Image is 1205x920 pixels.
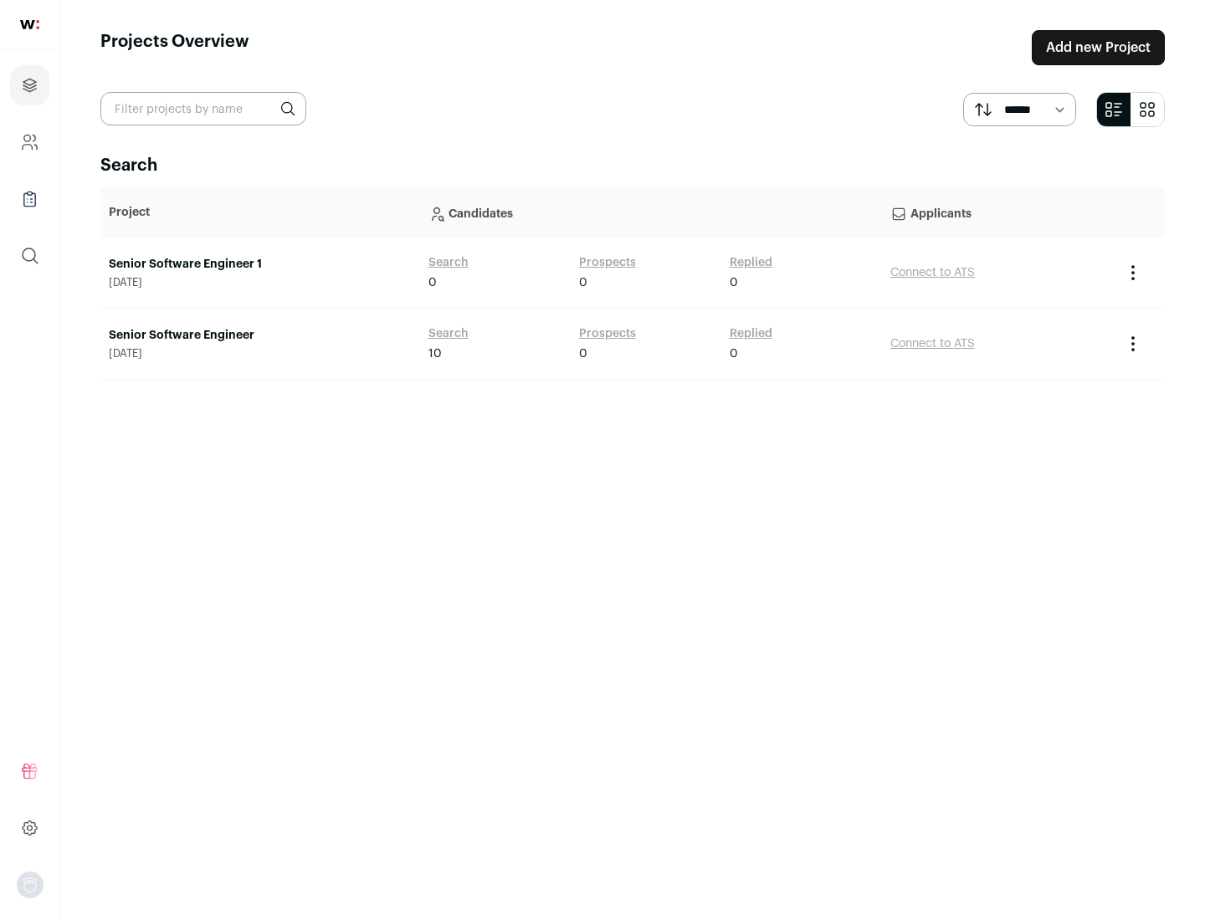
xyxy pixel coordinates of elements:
[10,65,49,105] a: Projects
[109,276,412,289] span: [DATE]
[730,325,772,342] a: Replied
[579,254,636,271] a: Prospects
[17,871,44,898] button: Open dropdown
[428,325,469,342] a: Search
[730,345,738,362] span: 0
[579,274,587,291] span: 0
[428,274,437,291] span: 0
[890,338,975,350] a: Connect to ATS
[1123,263,1143,283] button: Project Actions
[109,256,412,273] a: Senior Software Engineer 1
[20,20,39,29] img: wellfound-shorthand-0d5821cbd27db2630d0214b213865d53afaa358527fdda9d0ea32b1df1b89c2c.svg
[1123,334,1143,354] button: Project Actions
[100,30,249,65] h1: Projects Overview
[17,871,44,898] img: nopic.png
[579,325,636,342] a: Prospects
[10,179,49,219] a: Company Lists
[109,327,412,344] a: Senior Software Engineer
[428,254,469,271] a: Search
[1032,30,1165,65] a: Add new Project
[890,267,975,279] a: Connect to ATS
[579,345,587,362] span: 0
[109,204,412,221] p: Project
[100,92,306,125] input: Filter projects by name
[890,196,1106,229] p: Applicants
[10,122,49,162] a: Company and ATS Settings
[428,345,442,362] span: 10
[428,196,874,229] p: Candidates
[100,154,1165,177] h2: Search
[109,347,412,360] span: [DATE]
[730,274,738,291] span: 0
[730,254,772,271] a: Replied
